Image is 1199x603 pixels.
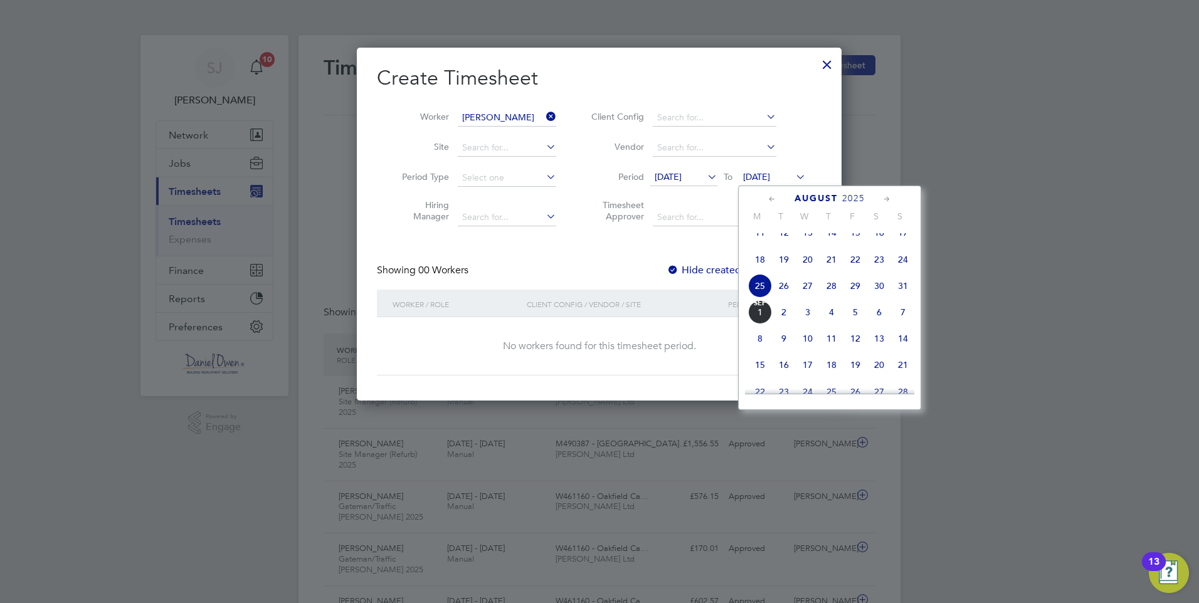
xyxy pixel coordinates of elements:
div: No workers found for this timesheet period. [389,340,809,353]
span: 4 [820,300,843,324]
input: Search for... [458,209,556,226]
span: 12 [843,327,867,350]
span: 2025 [842,193,865,204]
span: 22 [748,380,772,404]
span: 13 [796,221,820,244]
button: Open Resource Center, 13 new notifications [1149,553,1189,593]
div: Client Config / Vendor / Site [524,290,725,318]
div: 13 [1148,562,1159,578]
label: Client Config [588,111,644,122]
h2: Create Timesheet [377,65,821,92]
span: To [720,169,736,185]
span: 14 [820,221,843,244]
span: 30 [867,274,891,298]
label: Worker [393,111,449,122]
span: 28 [820,274,843,298]
span: 13 [867,327,891,350]
span: 25 [820,380,843,404]
label: Hide created timesheets [667,264,794,276]
span: 25 [748,274,772,298]
span: T [769,211,793,222]
span: W [793,211,816,222]
span: 21 [820,248,843,271]
span: 5 [843,300,867,324]
span: 27 [867,380,891,404]
input: Search for... [458,109,556,127]
label: Vendor [588,141,644,152]
div: Showing [377,264,471,277]
span: 18 [748,248,772,271]
span: 21 [891,353,915,377]
div: Worker / Role [389,290,524,318]
span: 29 [843,274,867,298]
span: 16 [772,353,796,377]
span: 28 [891,380,915,404]
span: 24 [796,380,820,404]
span: 15 [748,353,772,377]
label: Site [393,141,449,152]
input: Search for... [653,109,776,127]
span: 19 [772,248,796,271]
span: [DATE] [655,171,682,182]
span: 3 [796,300,820,324]
span: 27 [796,274,820,298]
span: 12 [772,221,796,244]
input: Search for... [458,139,556,157]
span: 16 [867,221,891,244]
span: 20 [867,353,891,377]
span: 10 [796,327,820,350]
span: 8 [748,327,772,350]
label: Period [588,171,644,182]
span: 17 [796,353,820,377]
span: 15 [843,221,867,244]
label: Period Type [393,171,449,182]
span: 24 [891,248,915,271]
span: S [888,211,912,222]
span: 20 [796,248,820,271]
span: August [795,193,838,204]
span: 9 [772,327,796,350]
span: 6 [867,300,891,324]
span: 31 [891,274,915,298]
span: 11 [748,221,772,244]
span: 23 [772,380,796,404]
span: 23 [867,248,891,271]
span: [DATE] [743,171,770,182]
input: Search for... [653,209,776,226]
label: Hiring Manager [393,199,449,222]
span: 18 [820,353,843,377]
span: 7 [891,300,915,324]
input: Select one [458,169,556,187]
label: Timesheet Approver [588,199,644,222]
span: 19 [843,353,867,377]
span: 2 [772,300,796,324]
span: Sep [748,300,772,307]
span: 14 [891,327,915,350]
span: S [864,211,888,222]
span: 1 [748,300,772,324]
span: T [816,211,840,222]
input: Search for... [653,139,776,157]
span: 17 [891,221,915,244]
span: 26 [843,380,867,404]
span: F [840,211,864,222]
div: Period [725,290,809,318]
span: 26 [772,274,796,298]
span: 11 [820,327,843,350]
span: 00 Workers [418,264,468,276]
span: M [745,211,769,222]
span: 22 [843,248,867,271]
